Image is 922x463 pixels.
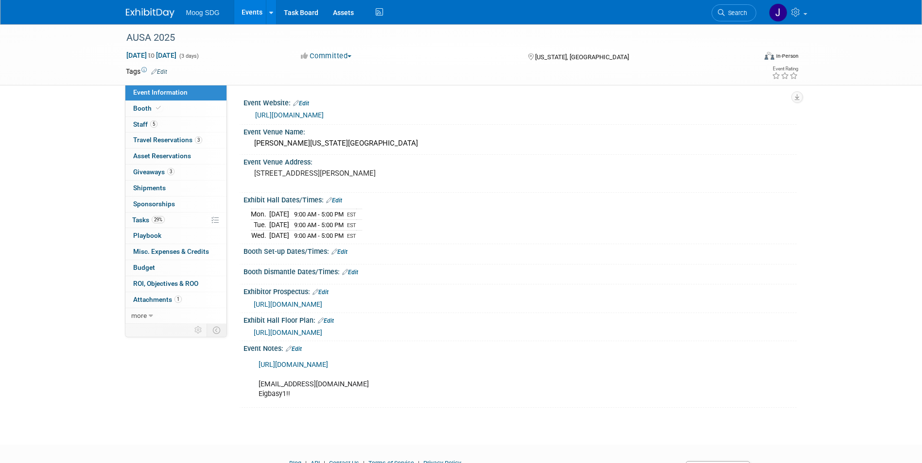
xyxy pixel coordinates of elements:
a: Shipments [125,181,226,196]
pre: [STREET_ADDRESS][PERSON_NAME] [254,169,463,178]
a: Booth [125,101,226,116]
span: Giveaways [133,168,174,176]
a: Edit [318,317,334,324]
div: Event Notes: [244,341,797,354]
div: Exhibit Hall Dates/Times: [244,193,797,205]
a: Giveaways3 [125,165,226,180]
span: 5 [150,120,157,128]
span: [US_STATE], [GEOGRAPHIC_DATA] [535,53,629,61]
div: Exhibit Hall Floor Plan: [244,313,797,326]
span: 9:00 AM - 5:00 PM [294,211,344,218]
div: Exhibitor Prospectus: [244,284,797,297]
a: [URL][DOMAIN_NAME] [254,300,322,308]
a: Edit [342,269,358,276]
img: Jaclyn Roberts [769,3,787,22]
span: 9:00 AM - 5:00 PM [294,221,344,229]
td: Tags [126,66,167,76]
span: 29% [152,216,165,223]
a: Misc. Expenses & Credits [125,244,226,260]
img: ExhibitDay [126,8,174,18]
a: Playbook [125,228,226,244]
span: 3 [195,136,202,144]
span: to [147,51,156,59]
a: Edit [313,289,329,296]
span: Playbook [133,231,161,239]
a: Edit [151,68,167,75]
div: Event Venue Address: [244,155,797,167]
span: Moog SDG [186,9,220,17]
span: Asset Reservations [133,152,191,160]
td: Wed. [251,230,269,240]
span: Tasks [132,216,165,224]
span: Staff [133,120,157,128]
td: Tue. [251,220,269,231]
a: ROI, Objectives & ROO [125,276,226,292]
span: 9:00 AM - 5:00 PM [294,232,344,239]
a: Edit [286,346,302,352]
a: [URL][DOMAIN_NAME] [255,111,324,119]
a: Edit [331,248,348,255]
td: [DATE] [269,230,289,240]
img: Format-Inperson.png [765,52,774,60]
span: 3 [167,168,174,175]
div: AUSA 2025 [123,29,742,47]
div: Event Website: [244,96,797,108]
span: Shipments [133,184,166,192]
a: Edit [293,100,309,107]
div: In-Person [776,52,799,60]
a: Edit [326,197,342,204]
a: Search [712,4,756,21]
a: Event Information [125,85,226,100]
a: [URL][DOMAIN_NAME] [254,329,322,336]
div: [PERSON_NAME][US_STATE][GEOGRAPHIC_DATA] [251,136,789,151]
td: Toggle Event Tabs [207,324,226,336]
div: Booth Dismantle Dates/Times: [244,265,797,277]
a: [URL][DOMAIN_NAME] [259,361,328,369]
span: Event Information [133,88,188,96]
span: EST [347,222,356,229]
span: 1 [174,296,182,303]
span: Misc. Expenses & Credits [133,248,209,255]
a: Sponsorships [125,197,226,212]
span: Travel Reservations [133,136,202,144]
span: (3 days) [178,53,199,59]
a: Attachments1 [125,292,226,308]
a: Budget [125,260,226,276]
span: Attachments [133,296,182,303]
td: [DATE] [269,209,289,220]
a: Staff5 [125,117,226,132]
div: Event Rating [772,66,798,71]
span: EST [347,233,356,239]
span: ROI, Objectives & ROO [133,280,198,287]
span: Search [725,9,747,17]
button: Committed [297,51,355,61]
span: more [131,312,147,319]
span: [DATE] [DATE] [126,51,177,60]
div: Event Format [699,50,799,65]
a: Travel Reservations3 [125,132,226,148]
td: Mon. [251,209,269,220]
td: Personalize Event Tab Strip [190,324,207,336]
span: Booth [133,104,163,112]
i: Booth reservation complete [156,105,161,111]
a: Tasks29% [125,213,226,228]
a: more [125,308,226,324]
td: [DATE] [269,220,289,231]
span: EST [347,212,356,218]
a: Asset Reservations [125,149,226,164]
div: Event Venue Name: [244,125,797,137]
span: Budget [133,264,155,271]
div: [EMAIL_ADDRESS][DOMAIN_NAME] Eigbasy1!! [252,355,690,404]
span: Sponsorships [133,200,175,208]
div: Booth Set-up Dates/Times: [244,244,797,257]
